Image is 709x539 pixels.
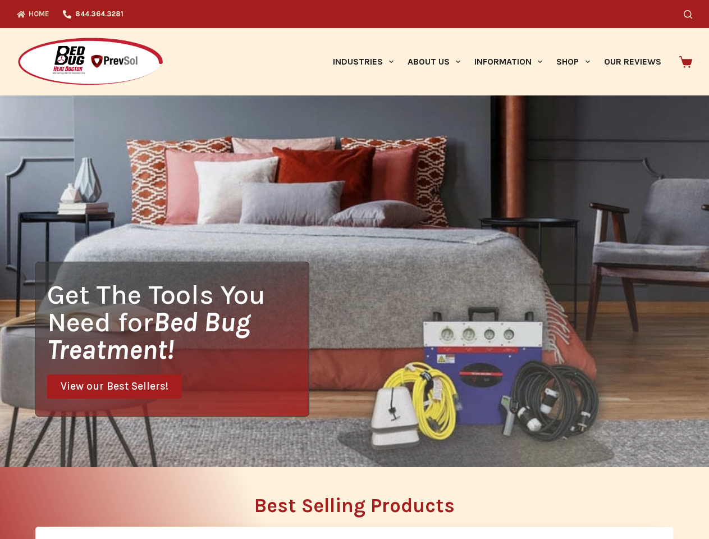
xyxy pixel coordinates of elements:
a: Shop [550,28,597,95]
h1: Get The Tools You Need for [47,281,309,363]
button: Search [684,10,692,19]
a: Our Reviews [597,28,668,95]
img: Prevsol/Bed Bug Heat Doctor [17,37,164,87]
a: About Us [400,28,467,95]
h2: Best Selling Products [35,496,674,515]
i: Bed Bug Treatment! [47,306,250,366]
a: View our Best Sellers! [47,374,182,399]
a: Information [468,28,550,95]
a: Industries [326,28,400,95]
nav: Primary [326,28,668,95]
span: View our Best Sellers! [61,381,168,392]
